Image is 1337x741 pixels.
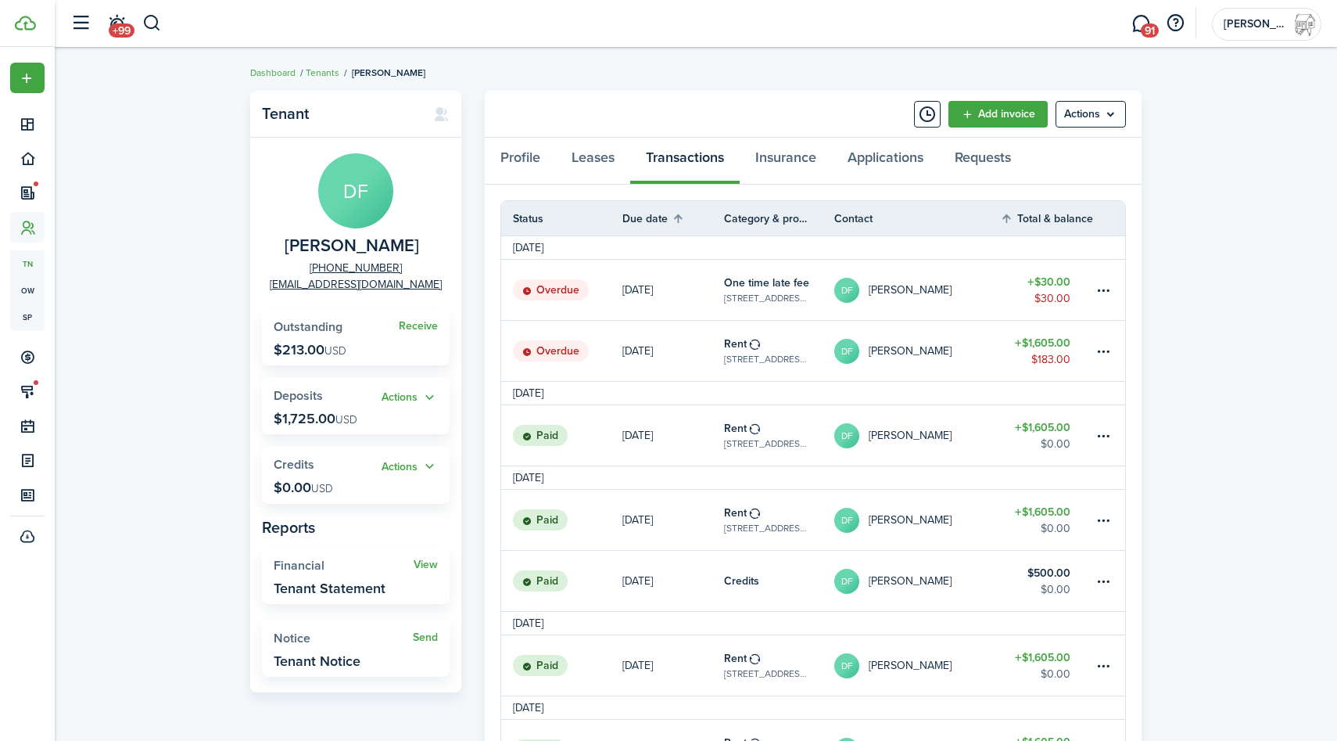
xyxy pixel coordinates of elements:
[513,279,589,301] status: Overdue
[10,277,45,304] a: ow
[306,66,339,80] a: Tenants
[15,16,36,31] img: TenantCloud
[274,559,414,573] widget-stats-title: Financial
[1041,520,1070,537] table-amount-description: $0.00
[501,469,555,486] td: [DATE]
[1056,101,1126,128] button: Open menu
[311,480,333,497] span: USD
[382,389,438,407] button: Actions
[1027,274,1070,290] table-amount-title: $30.00
[513,655,568,677] status: Paid
[1000,209,1094,228] th: Sort
[501,239,555,256] td: [DATE]
[622,405,724,466] a: [DATE]
[724,551,834,611] a: Credits
[914,101,941,128] button: Timeline
[622,490,724,550] a: [DATE]
[724,275,809,291] table-info-title: One time late fee
[501,321,622,381] a: Overdue
[724,405,834,466] a: Rent[STREET_ADDRESS][PERSON_NAME]
[834,210,1000,227] th: Contact
[1041,581,1070,598] table-amount-description: $0.00
[501,700,555,716] td: [DATE]
[270,276,442,293] a: [EMAIL_ADDRESS][DOMAIN_NAME]
[724,573,759,589] table-info-title: Credits
[939,138,1027,185] a: Requests
[352,66,425,80] span: [PERSON_NAME]
[869,345,952,358] table-profile-info-text: [PERSON_NAME]
[102,4,131,44] a: Notifications
[274,455,314,473] span: Credits
[622,635,724,696] a: [DATE]
[834,635,1000,696] a: DF[PERSON_NAME]
[622,260,724,320] a: [DATE]
[832,138,939,185] a: Applications
[318,153,393,228] avatar-text: DF
[740,138,832,185] a: Insurance
[1034,290,1070,307] table-amount-description: $30.00
[622,282,653,298] p: [DATE]
[869,575,952,588] table-profile-info-text: [PERSON_NAME]
[1015,649,1070,666] table-amount-title: $1,605.00
[724,635,834,696] a: Rent[STREET_ADDRESS][PERSON_NAME]
[274,387,323,405] span: Deposits
[262,105,418,123] panel-main-title: Tenant
[501,635,622,696] a: Paid
[724,352,811,366] table-subtitle: [STREET_ADDRESS][PERSON_NAME]
[382,389,438,407] button: Open menu
[1162,10,1188,37] button: Open resource center
[834,321,1000,381] a: DF[PERSON_NAME]
[382,458,438,476] widget-stats-action: Actions
[834,508,859,533] avatar-text: DF
[399,320,438,333] widget-stats-action: Receive
[1292,12,1317,37] img: Carranza Rental Properties
[1000,321,1094,381] a: $1,605.00$183.00
[413,631,438,644] a: Send
[724,260,834,320] a: One time late fee[STREET_ADDRESS][PERSON_NAME]
[724,650,747,667] table-info-title: Rent
[556,138,630,185] a: Leases
[724,291,811,305] table-subtitle: [STREET_ADDRESS][PERSON_NAME]
[1041,436,1070,452] table-amount-description: $0.00
[724,420,747,437] table-info-title: Rent
[1000,405,1094,466] a: $1,605.00$0.00
[834,260,1000,320] a: DF[PERSON_NAME]
[724,505,747,521] table-info-title: Rent
[501,385,555,401] td: [DATE]
[285,236,419,256] span: Darona Franklin
[834,278,859,303] avatar-text: DF
[1015,419,1070,436] table-amount-title: $1,605.00
[382,458,438,476] button: Open menu
[274,480,333,495] p: $0.00
[10,250,45,277] a: tn
[622,209,724,228] th: Sort
[501,210,622,227] th: Status
[622,657,653,674] p: [DATE]
[66,9,95,38] button: Open sidebar
[834,569,859,594] avatar-text: DF
[1000,260,1094,320] a: $30.00$30.00
[10,304,45,330] a: sp
[869,430,952,442] table-profile-info-text: [PERSON_NAME]
[834,405,1000,466] a: DF[PERSON_NAME]
[513,570,568,592] status: Paid
[724,210,834,227] th: Category & property
[622,573,653,589] p: [DATE]
[109,23,134,38] span: +99
[10,63,45,93] button: Open menu
[1141,23,1159,38] span: 91
[1056,101,1126,128] menu-btn: Actions
[501,405,622,466] a: Paid
[142,10,162,37] button: Search
[335,412,357,428] span: USD
[262,516,450,539] panel-main-subtitle: Reports
[274,411,357,426] p: $1,725.00
[724,437,811,451] table-subtitle: [STREET_ADDRESS][PERSON_NAME]
[1015,335,1070,351] table-amount-title: $1,605.00
[274,342,346,358] p: $213.00
[513,425,568,447] status: Paid
[834,551,1000,611] a: DF[PERSON_NAME]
